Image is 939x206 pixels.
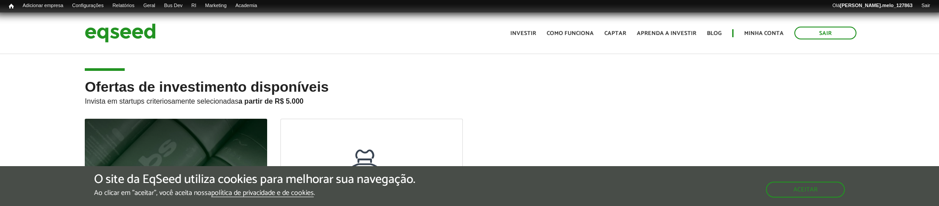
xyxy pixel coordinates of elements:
a: Aprenda a investir [637,31,696,36]
p: Invista em startups criteriosamente selecionadas [85,95,854,105]
a: Sair [794,27,856,39]
strong: a partir de R$ 5.000 [238,97,304,105]
span: Início [9,3,14,9]
a: Olá[PERSON_NAME].melo_127863 [828,2,917,9]
strong: [PERSON_NAME].melo_127863 [840,3,913,8]
a: Minha conta [744,31,784,36]
a: Sair [917,2,935,9]
a: Bus Dev [160,2,187,9]
button: Aceitar [766,182,845,198]
img: EqSeed [85,21,156,45]
a: Início [4,2,18,11]
a: Configurações [68,2,108,9]
a: Academia [231,2,262,9]
a: Investir [510,31,536,36]
a: Relatórios [108,2,138,9]
a: Adicionar empresa [18,2,68,9]
p: Ao clicar em "aceitar", você aceita nossa . [94,189,415,197]
h2: Ofertas de investimento disponíveis [85,79,854,119]
a: Blog [707,31,722,36]
a: Marketing [201,2,231,9]
a: política de privacidade e de cookies [211,190,314,197]
a: Geral [139,2,160,9]
a: Captar [604,31,626,36]
a: RI [187,2,201,9]
h5: O site da EqSeed utiliza cookies para melhorar sua navegação. [94,173,415,187]
a: Como funciona [547,31,594,36]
